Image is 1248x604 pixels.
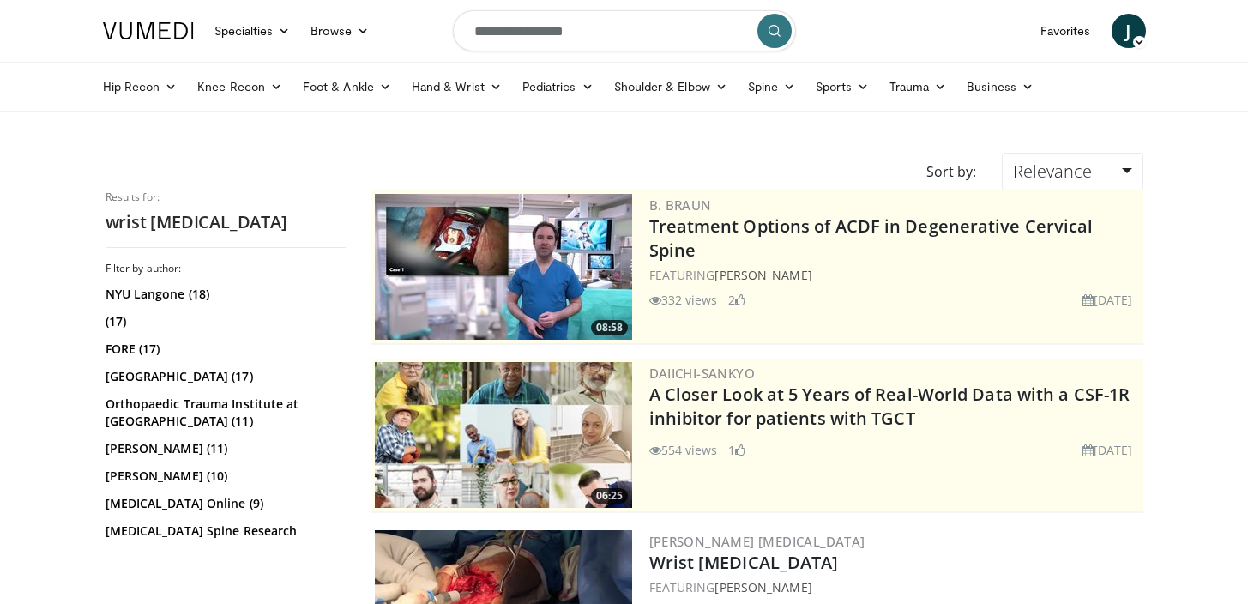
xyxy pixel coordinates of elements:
[728,291,745,309] li: 2
[1082,441,1133,459] li: [DATE]
[913,153,989,190] div: Sort by:
[93,69,188,104] a: Hip Recon
[649,551,839,574] a: Wrist [MEDICAL_DATA]
[649,578,1140,596] div: FEATURING
[649,441,718,459] li: 554 views
[106,190,346,204] p: Results for:
[106,262,346,275] h3: Filter by author:
[805,69,879,104] a: Sports
[649,291,718,309] li: 332 views
[714,267,811,283] a: [PERSON_NAME]
[204,14,301,48] a: Specialties
[1030,14,1101,48] a: Favorites
[879,69,957,104] a: Trauma
[453,10,796,51] input: Search topics, interventions
[714,579,811,595] a: [PERSON_NAME]
[106,440,341,457] a: [PERSON_NAME] (11)
[1112,14,1146,48] a: J
[106,286,341,303] a: NYU Langone (18)
[604,69,738,104] a: Shoulder & Elbow
[106,211,346,233] h2: wrist [MEDICAL_DATA]
[738,69,805,104] a: Spine
[401,69,512,104] a: Hand & Wrist
[956,69,1044,104] a: Business
[106,341,341,358] a: FORE (17)
[649,266,1140,284] div: FEATURING
[103,22,194,39] img: VuMedi Logo
[649,196,712,214] a: B. Braun
[106,522,341,557] a: [MEDICAL_DATA] Spine Research Society (8)
[106,313,341,330] a: (17)
[300,14,379,48] a: Browse
[591,320,628,335] span: 08:58
[106,468,341,485] a: [PERSON_NAME] (10)
[375,194,632,340] a: 08:58
[375,362,632,508] img: 93c22cae-14d1-47f0-9e4a-a244e824b022.png.300x170_q85_crop-smart_upscale.jpg
[1013,160,1092,183] span: Relevance
[375,194,632,340] img: 009a77ed-cfd7-46ce-89c5-e6e5196774e0.300x170_q85_crop-smart_upscale.jpg
[591,488,628,504] span: 06:25
[649,533,865,550] a: [PERSON_NAME] [MEDICAL_DATA]
[512,69,604,104] a: Pediatrics
[106,368,341,385] a: [GEOGRAPHIC_DATA] (17)
[649,383,1130,430] a: A Closer Look at 5 Years of Real-World Data with a CSF-1R inhibitor for patients with TGCT
[649,214,1094,262] a: Treatment Options of ACDF in Degenerative Cervical Spine
[375,362,632,508] a: 06:25
[649,365,756,382] a: Daiichi-Sankyo
[187,69,292,104] a: Knee Recon
[292,69,401,104] a: Foot & Ankle
[106,396,341,430] a: Orthopaedic Trauma Institute at [GEOGRAPHIC_DATA] (11)
[106,495,341,512] a: [MEDICAL_DATA] Online (9)
[1082,291,1133,309] li: [DATE]
[728,441,745,459] li: 1
[1002,153,1142,190] a: Relevance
